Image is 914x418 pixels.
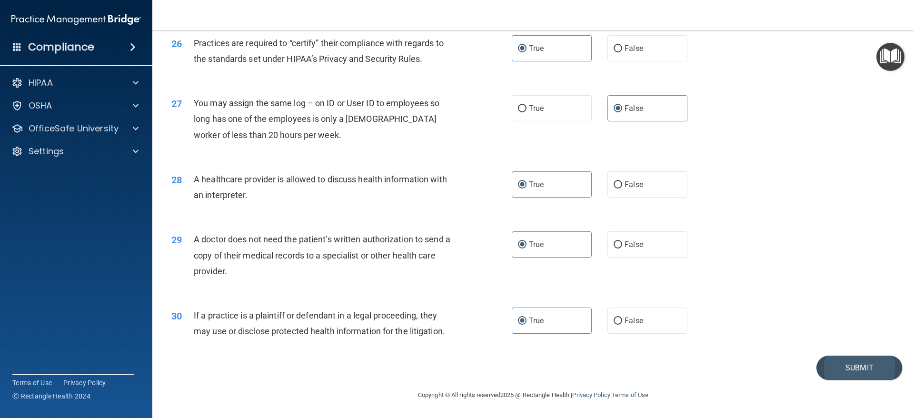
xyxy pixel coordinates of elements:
button: Submit [816,356,902,380]
input: False [614,105,622,112]
span: 28 [171,174,182,186]
span: You may assign the same log – on ID or User ID to employees so long has one of the employees is o... [194,98,439,139]
span: 26 [171,38,182,50]
span: False [625,104,643,113]
input: False [614,241,622,249]
span: 29 [171,234,182,246]
a: Settings [11,146,139,157]
p: HIPAA [29,77,53,89]
a: Terms of Use [12,378,52,388]
a: HIPAA [11,77,139,89]
span: A healthcare provider is allowed to discuss health information with an interpreter. [194,174,447,200]
input: True [518,318,527,325]
span: False [625,180,643,189]
a: Privacy Policy [572,391,610,398]
input: False [614,181,622,189]
span: False [625,316,643,325]
span: 30 [171,310,182,322]
input: True [518,241,527,249]
span: False [625,240,643,249]
span: True [529,316,544,325]
span: True [529,180,544,189]
span: True [529,104,544,113]
p: OSHA [29,100,52,111]
p: OfficeSafe University [29,123,119,134]
span: True [529,240,544,249]
input: False [614,318,622,325]
a: Privacy Policy [63,378,106,388]
a: Terms of Use [612,391,648,398]
a: OSHA [11,100,139,111]
span: 27 [171,98,182,109]
input: True [518,181,527,189]
input: False [614,45,622,52]
span: Practices are required to “certify” their compliance with regards to the standards set under HIPA... [194,38,444,64]
h4: Compliance [28,40,94,54]
span: True [529,44,544,53]
span: A doctor does not need the patient’s written authorization to send a copy of their medical record... [194,234,450,276]
span: If a practice is a plaintiff or defendant in a legal proceeding, they may use or disclose protect... [194,310,445,336]
input: True [518,45,527,52]
img: PMB logo [11,10,141,29]
span: False [625,44,643,53]
span: Ⓒ Rectangle Health 2024 [12,391,90,401]
a: OfficeSafe University [11,123,139,134]
button: Open Resource Center [876,43,904,71]
p: Settings [29,146,64,157]
input: True [518,105,527,112]
div: Copyright © All rights reserved 2025 @ Rectangle Health | | [359,380,707,410]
